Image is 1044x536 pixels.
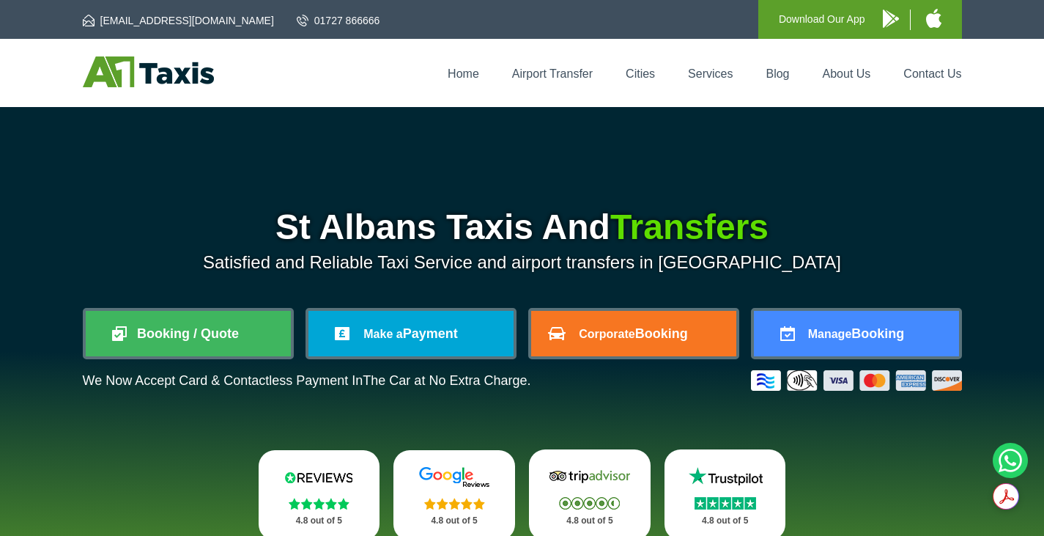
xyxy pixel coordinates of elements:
span: Corporate [579,328,634,340]
a: Home [448,67,479,80]
img: Stars [424,498,485,510]
a: Blog [766,67,789,80]
img: Stars [559,497,620,510]
a: About Us [823,67,871,80]
a: Services [688,67,733,80]
img: Trustpilot [681,466,769,488]
a: Make aPayment [308,311,514,356]
a: Airport Transfer [512,67,593,80]
p: We Now Accept Card & Contactless Payment In [83,373,531,389]
p: 4.8 out of 5 [410,512,499,530]
img: Stars [695,497,756,510]
p: Satisfied and Reliable Taxi Service and airport transfers in [GEOGRAPHIC_DATA] [83,252,962,273]
img: Credit And Debit Cards [751,370,962,391]
img: Reviews.io [275,466,363,488]
p: 4.8 out of 5 [681,512,770,530]
a: Booking / Quote [86,311,291,356]
a: CorporateBooking [531,311,736,356]
img: Tripadvisor [546,466,634,488]
a: ManageBooking [754,311,959,356]
p: Download Our App [779,10,865,29]
img: Stars [289,498,349,510]
span: The Car at No Extra Charge. [363,373,530,388]
a: Contact Us [903,67,961,80]
img: Google [410,466,498,488]
p: 4.8 out of 5 [275,512,364,530]
img: A1 Taxis Android App [883,10,899,28]
span: Make a [363,328,402,340]
span: Transfers [610,208,769,246]
span: Manage [808,328,852,340]
img: A1 Taxis St Albans LTD [83,56,214,87]
img: A1 Taxis iPhone App [926,9,941,28]
a: 01727 866666 [297,13,380,28]
a: Cities [626,67,655,80]
a: [EMAIL_ADDRESS][DOMAIN_NAME] [83,13,274,28]
p: 4.8 out of 5 [545,512,634,530]
h1: St Albans Taxis And [83,210,962,245]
